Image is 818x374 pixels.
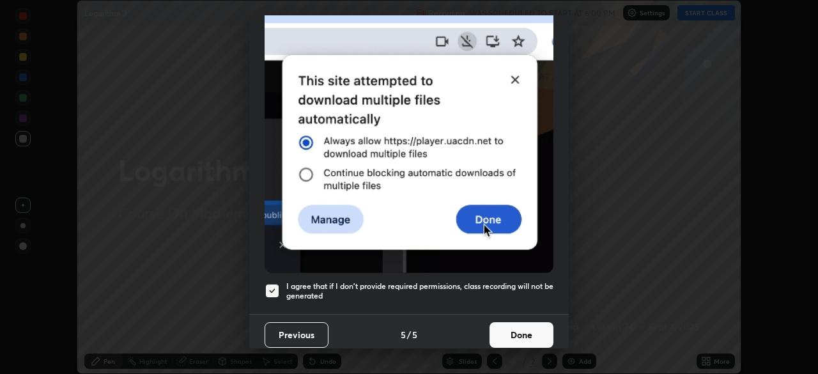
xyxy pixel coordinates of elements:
[265,322,328,348] button: Previous
[401,328,406,341] h4: 5
[490,322,553,348] button: Done
[412,328,417,341] h4: 5
[407,328,411,341] h4: /
[286,281,553,301] h5: I agree that if I don't provide required permissions, class recording will not be generated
